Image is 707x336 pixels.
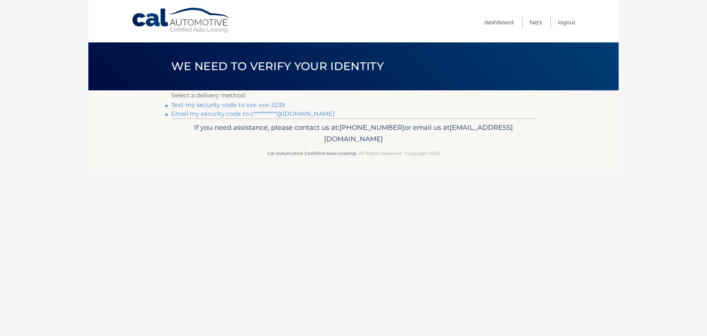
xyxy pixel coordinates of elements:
p: Select a delivery method: [171,90,536,101]
p: If you need assistance, please contact us at: or email us at [176,122,531,145]
a: Cal Automotive [131,7,231,34]
span: We need to verify your identity [171,59,384,73]
p: - All Rights Reserved - Copyright 2025 [176,149,531,157]
a: Text my security code to xxx-xxx-3239 [171,101,285,108]
a: Logout [558,16,576,28]
a: Dashboard [484,16,514,28]
strong: Cal Automotive Certified Auto Leasing [267,150,356,156]
span: [PHONE_NUMBER] [339,123,404,132]
a: Email my security code to c**********@[DOMAIN_NAME] [171,110,334,117]
a: FAQ's [530,16,542,28]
